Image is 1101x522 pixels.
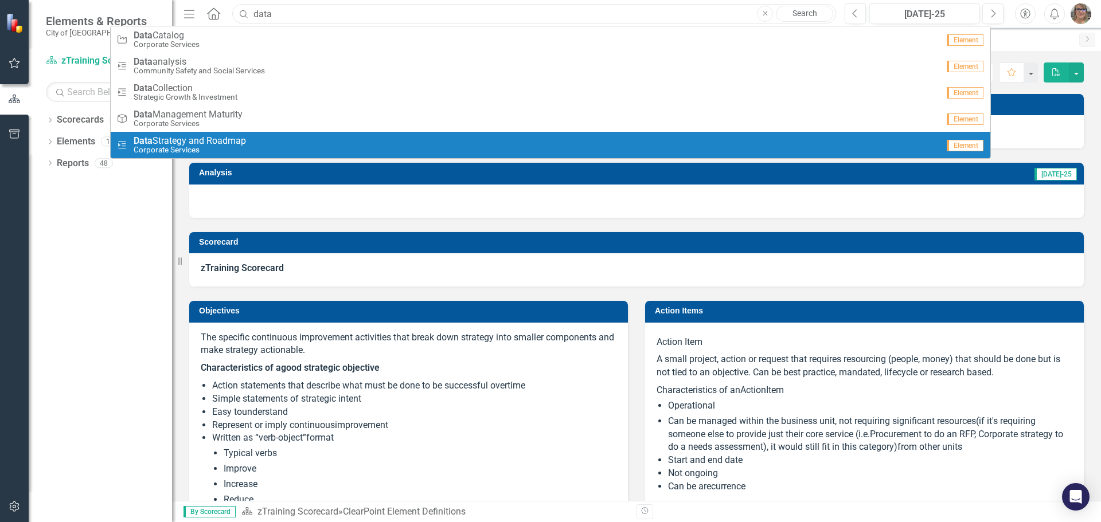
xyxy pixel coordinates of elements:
[766,384,768,395] span: I
[95,158,113,168] div: 48
[212,432,306,443] span: Written as “verb-object”
[46,14,147,28] span: Elements & Reports
[668,468,718,478] span: Not ongoing
[101,137,119,147] div: 18
[201,262,284,273] strong: zTraining Scorecard
[1062,483,1090,511] div: Open Intercom Messenger
[212,380,507,391] span: Action statements that describe what must be done to be successful over
[343,506,466,517] div: ClearPoint Element Definitions
[57,135,95,148] a: Elements
[134,66,265,75] small: Community Safety and Social Services
[655,307,1078,315] h3: Action Items
[668,415,1036,439] span: if it's requiring someone else to provide just their core service (
[134,119,243,128] small: Corporate Services
[57,157,89,170] a: Reports
[201,332,614,356] span: The specific continuous improvement activities that break down strategy into smaller components a...
[873,7,975,21] div: [DATE]-25
[668,400,715,411] span: Operational
[134,30,200,41] span: Catalog
[242,406,288,417] span: understand
[212,393,358,404] span: Simple statements of strategic inten
[947,34,983,46] span: Element
[1071,3,1091,24] img: Rosaline Wood
[224,494,253,505] span: Reduce
[657,384,740,395] span: Characteristics of an
[858,429,870,439] span: i.e.
[46,54,161,68] a: zTraining Scorecard
[947,87,983,99] span: Element
[111,105,990,132] a: Management MaturityCorporate ServicesElement
[46,28,147,37] small: City of [GEOGRAPHIC_DATA]
[869,3,979,24] button: [DATE]-25
[281,362,380,373] strong: good strategic objective
[111,53,990,79] a: analysisCommunity Safety and Social ServicesElement
[668,415,976,426] span: Can be managed within the business unit, not requiring significant resources
[134,93,237,101] small: Strategic Growth & Investment
[199,168,578,177] h3: Analysis
[134,57,265,67] span: analysis
[657,354,1060,378] span: A small project, action or request that requires resourcing (people, money) that should be done b...
[111,132,990,158] a: Strategy and RoadmapCorporate ServicesElement
[111,79,990,105] a: CollectionStrategic Growth & InvestmentElement
[241,505,628,519] div: »
[183,506,236,517] span: By Scorecard
[224,447,616,460] li: Typical verbs
[212,419,335,430] span: Represent or imply continuous
[1034,168,1077,180] span: [DATE]-25
[57,113,104,127] a: Scorecards
[335,419,388,430] span: improvement
[668,481,704,492] span: Can be a
[746,384,766,395] span: ction
[306,432,334,443] span: format
[507,380,525,391] span: time
[358,393,361,404] span: t
[199,238,1078,246] h3: Scorecard
[224,478,257,489] span: Increase
[134,40,200,49] small: Corporate Services
[224,463,256,474] span: Improve
[976,415,979,426] span: (
[134,109,243,120] span: Management Maturity
[134,83,237,93] span: Collection
[897,441,962,452] span: from other units
[704,481,745,492] span: recurrence
[947,140,983,151] span: Element
[768,384,784,395] span: tem
[257,506,338,517] a: zTraining Scorecard
[668,454,743,465] span: Start and end date
[201,362,281,373] strong: Characteristics of a
[776,6,833,22] a: Search
[947,61,983,72] span: Element
[232,4,836,24] input: Search ClearPoint...
[199,307,622,315] h3: Objectives
[212,406,242,417] span: Easy to
[46,82,161,102] input: Search Below...
[134,136,246,146] span: Strategy and Roadmap
[657,336,702,347] span: Action Item
[740,384,746,395] span: A
[134,146,246,154] small: Corporate Services
[6,13,26,33] img: ClearPoint Strategy
[947,113,983,125] span: Element
[111,26,990,53] a: CatalogCorporate ServicesElement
